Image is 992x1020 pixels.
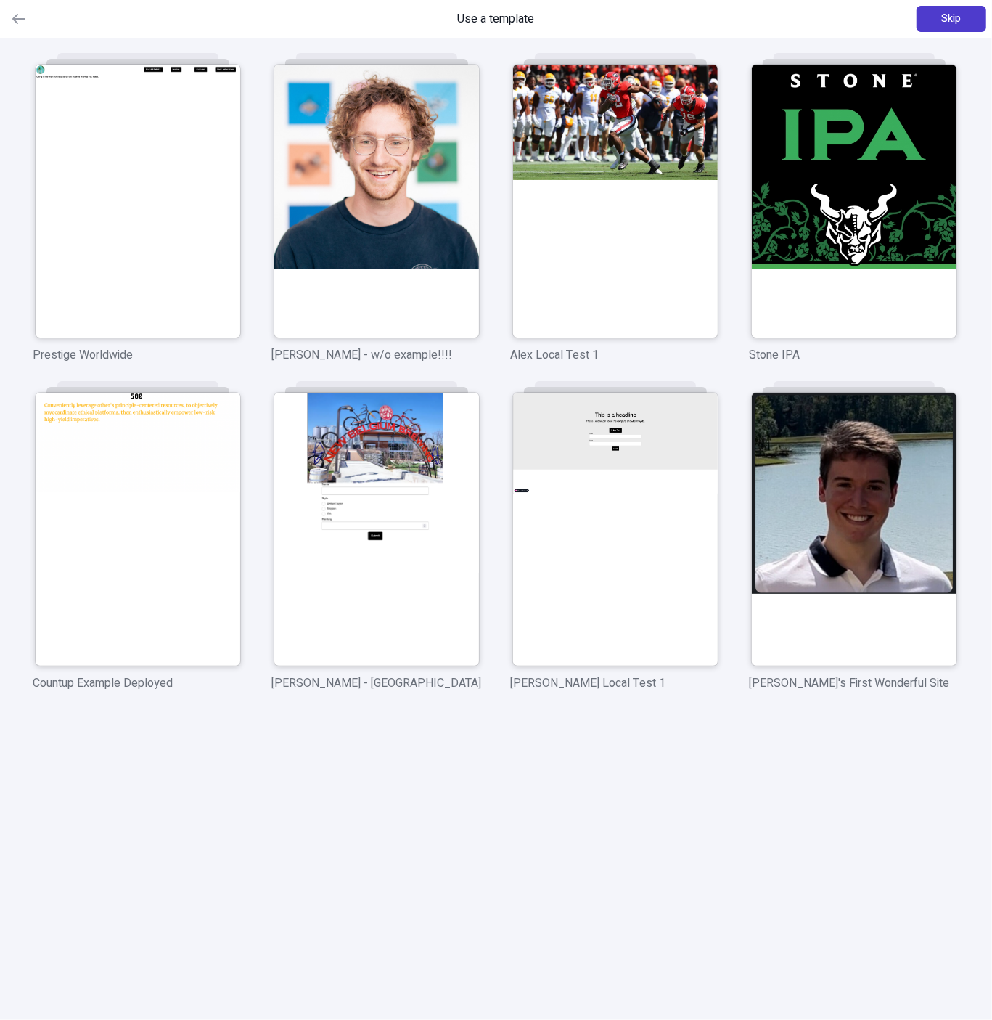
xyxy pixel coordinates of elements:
p: Alex Local Test 1 [511,346,721,364]
p: [PERSON_NAME] - [GEOGRAPHIC_DATA] [272,674,482,692]
p: Countup Example Deployed [33,674,243,692]
span: Use a template [457,10,534,28]
p: Prestige Worldwide [33,346,243,364]
button: Skip [917,6,986,32]
p: Stone IPA [750,346,959,364]
p: [PERSON_NAME] - w/o example!!!! [272,346,482,364]
p: [PERSON_NAME]'s First Wonderful Site [750,674,959,692]
p: [PERSON_NAME] Local Test 1 [511,674,721,692]
span: Skip [942,11,962,27]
